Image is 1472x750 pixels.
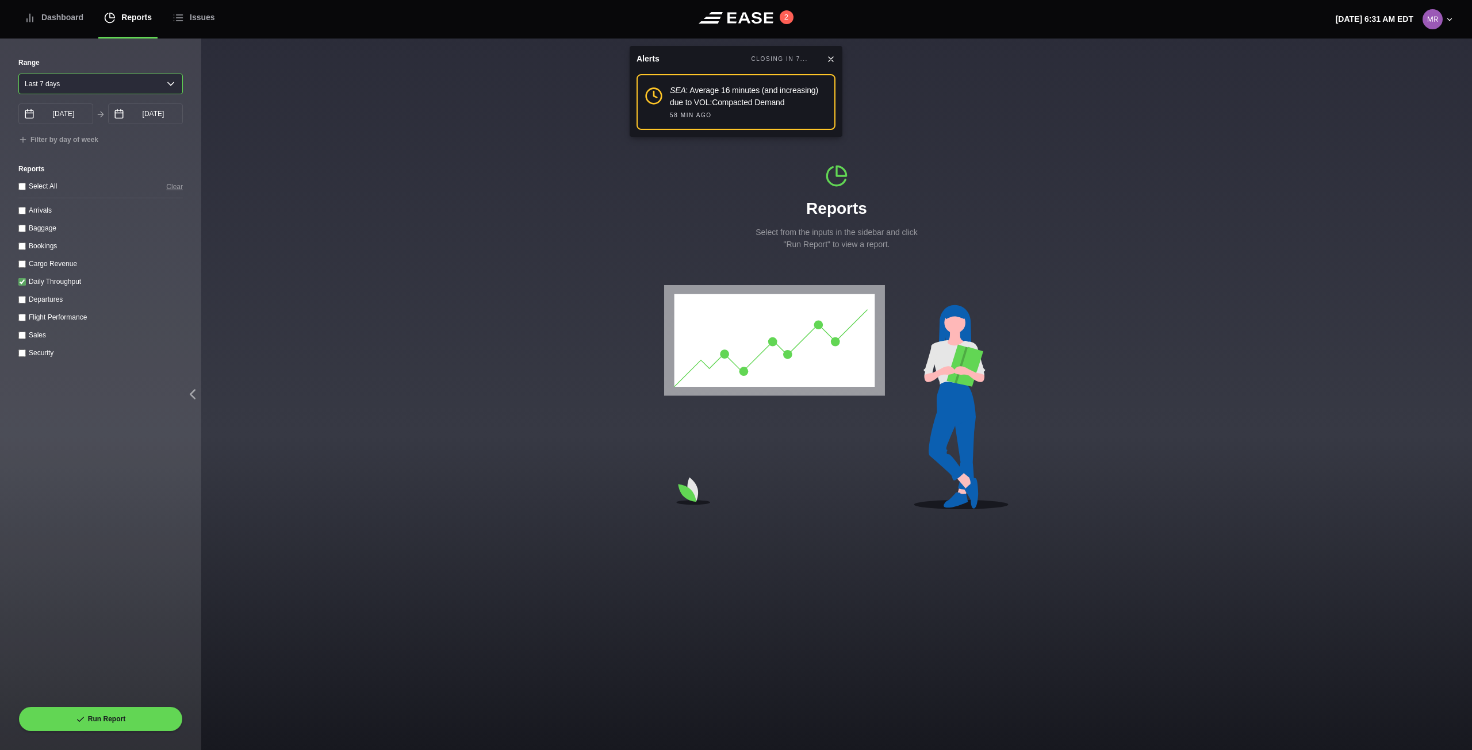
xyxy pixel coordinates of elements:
[670,86,686,95] em: SEA
[18,164,183,174] label: Reports
[166,180,183,193] button: Clear
[780,10,793,24] button: 2
[29,182,57,190] label: Select All
[29,313,87,321] label: Flight Performance
[29,242,57,250] label: Bookings
[29,349,53,357] label: Security
[752,55,808,64] div: CLOSING IN 7...
[108,103,183,124] input: mm/dd/yyyy
[29,224,56,232] label: Baggage
[750,226,923,251] p: Select from the inputs in the sidebar and click "Run Report" to view a report.
[750,164,923,251] div: Reports
[1423,9,1443,29] img: 0b2ed616698f39eb9cebe474ea602d52
[670,111,712,120] div: 58 MIN AGO
[29,260,77,268] label: Cargo Revenue
[637,53,660,65] div: Alerts
[29,331,46,339] label: Sales
[29,295,63,303] label: Departures
[670,84,827,109] div: : Average 16 minutes (and increasing) due to VOL:Compacted Demand
[750,197,923,221] h1: Reports
[18,136,98,145] button: Filter by day of week
[29,206,52,214] label: Arrivals
[1336,13,1413,25] p: [DATE] 6:31 AM EDT
[18,706,183,732] button: Run Report
[18,57,183,68] label: Range
[29,278,81,286] label: Daily Throughput
[18,103,93,124] input: mm/dd/yyyy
